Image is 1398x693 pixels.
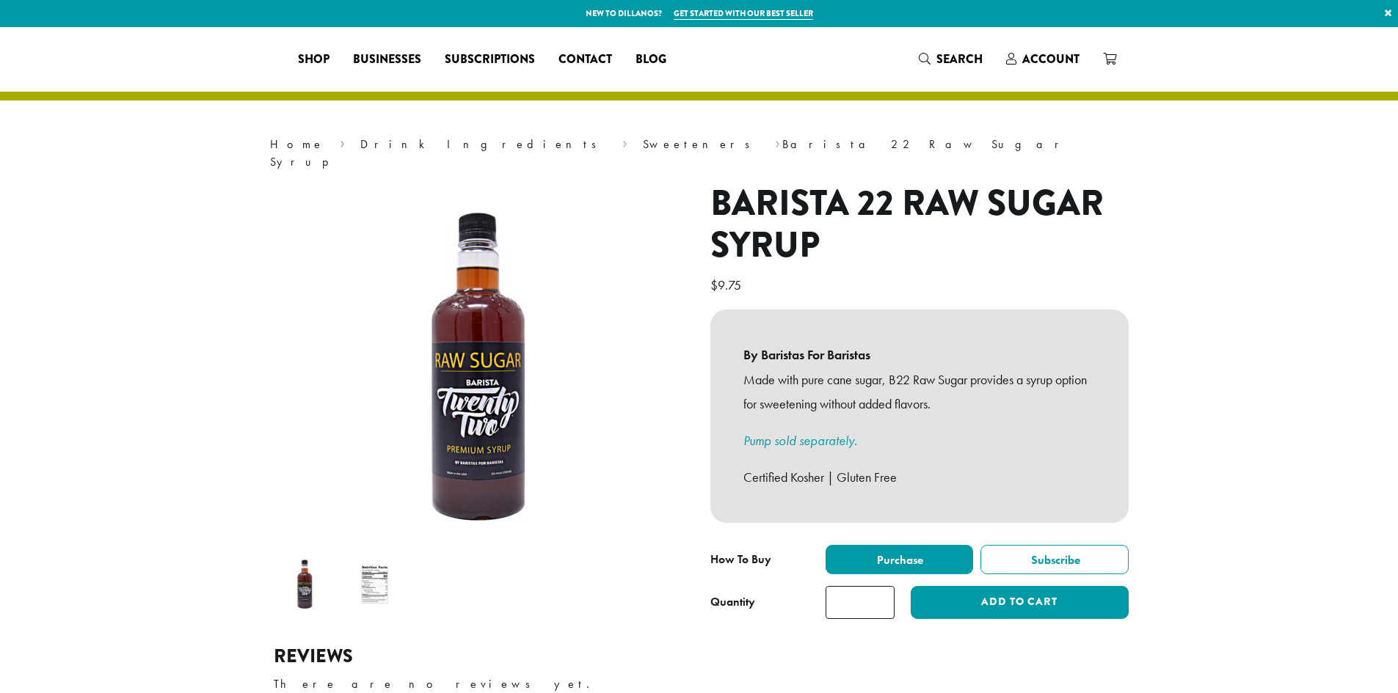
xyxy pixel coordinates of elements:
[296,183,663,549] img: Barista 22 Raw Sugar Syrup
[1022,51,1080,67] span: Account
[743,432,857,449] a: Pump sold separately.
[907,47,994,71] a: Search
[743,367,1096,417] p: Made with pure cane sugar, B22 Raw Sugar provides a syrup option for sweetening without added fla...
[911,586,1128,619] button: Add to cart
[936,51,983,67] span: Search
[826,586,895,619] input: Product quantity
[360,136,606,152] a: Drink Ingredients
[710,276,718,293] span: $
[558,51,612,69] span: Contact
[643,136,760,152] a: Sweeteners
[1029,552,1080,568] span: Subscribe
[710,276,745,293] bdi: 9.75
[743,342,1096,367] b: By Baristas For Baristas
[743,465,1096,490] p: Certified Kosher | Gluten Free
[346,555,404,613] img: Barista 22 Raw Sugar Syrup - Image 2
[270,136,1129,171] nav: Breadcrumb
[274,645,1125,667] h2: Reviews
[340,131,345,153] span: ›
[622,131,627,153] span: ›
[875,552,923,568] span: Purchase
[775,131,780,153] span: ›
[710,183,1129,267] h1: Barista 22 Raw Sugar Syrup
[270,136,324,152] a: Home
[276,555,334,613] img: Barista 22 Raw Sugar Syrup
[286,48,341,71] a: Shop
[353,51,421,69] span: Businesses
[298,51,330,69] span: Shop
[636,51,666,69] span: Blog
[445,51,535,69] span: Subscriptions
[710,551,771,567] span: How To Buy
[674,7,813,20] a: Get started with our best seller
[710,593,755,611] div: Quantity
